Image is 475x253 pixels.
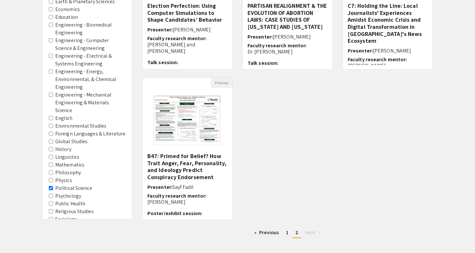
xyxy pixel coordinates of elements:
[147,199,227,205] p: [PERSON_NAME]
[5,224,27,248] iframe: Chat
[55,192,81,200] label: Psychology
[147,192,206,199] span: Faculty research mentor:
[55,208,94,215] label: Religious Studies
[55,169,81,177] label: Philosophy
[55,52,126,68] label: Engineering - Electrical & Systems Engineering
[55,153,79,161] label: Linguistics
[147,27,227,33] h6: Presenter:
[348,48,428,54] h6: Presenter:
[173,26,211,33] span: [PERSON_NAME]
[147,59,178,66] span: Talk session:
[147,2,227,23] h5: Election Perfection: Using Computer Simulations to Shape Candidates’ Behavior
[248,49,328,55] p: Dr. [PERSON_NAME]
[55,177,72,184] label: Physics
[211,78,232,88] button: Preview
[147,41,227,54] p: [PERSON_NAME] and [PERSON_NAME]
[348,56,407,63] span: Faculty research mentor:
[147,35,206,42] span: Faculty research mentor:
[373,47,411,54] span: [PERSON_NAME]
[142,228,433,238] ul: Pagination
[286,229,289,236] span: 1
[147,210,202,217] span: Poster/exhibit session:
[251,228,282,237] a: Previous page
[142,77,233,220] div: Open Presentation <p>B47: Primed for Belief? How Trait Anger, Fear, Personality, and Ideology Pre...
[55,114,72,122] label: English
[55,122,106,130] label: Environmental Studies
[248,2,328,30] h5: PARTISAN REALIGNMENT & THE EVOLUTION OF ABORTION LAWS: CASE STUDIES OF [US_STATE] AND [US_STATE]
[55,6,80,13] label: Economics
[55,68,126,91] label: Engineering - Energy, Environmental, & Chemical Engineering
[147,153,227,180] h5: B47: Primed for Belief? How Trait Anger, Fear, Personality, and Ideology Predict Conspiracy Endor...
[248,60,278,66] span: Talk session:
[295,229,298,236] span: 2
[248,34,328,40] h6: Presenter:
[55,145,71,153] label: History
[55,91,126,114] label: Engineering - Mechanical Engineering & Materials Science
[55,200,85,208] label: Public Health
[55,215,77,223] label: Sociology
[55,37,126,52] label: Engineering - Computer Science & Engineering
[173,184,194,190] span: Sayf Fadil
[55,184,92,192] label: Political Science
[55,130,125,138] label: Foreign Languages & Literature
[248,42,307,49] span: Faculty research mentor:
[147,184,227,190] h6: Presenter:
[55,138,88,145] label: Global Studies
[146,88,228,153] img: <p>B47: Primed for Belief? How Trait Anger, Fear, Personality, and Ideology Predict Conspiracy En...
[55,13,78,21] label: Education
[55,21,126,37] label: Engineering - Biomedical Engineering
[55,161,84,169] label: Mathematics
[348,63,428,69] p: [PERSON_NAME]
[348,2,428,44] h5: C7: Holding the Line: Local Journalists' Experiences Amidst Economic Crisis and Digital Transform...
[273,33,311,40] span: [PERSON_NAME]
[305,229,316,236] span: Next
